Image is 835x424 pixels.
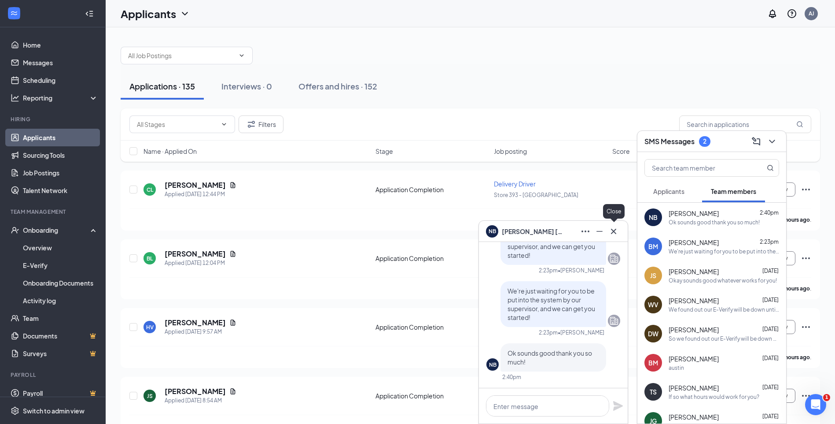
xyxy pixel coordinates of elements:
span: [PERSON_NAME] [669,209,719,218]
div: Interviews · 0 [221,81,272,92]
svg: Ellipses [580,226,591,237]
svg: Minimize [594,226,605,237]
svg: Analysis [11,93,19,102]
h5: [PERSON_NAME] [165,249,226,259]
div: Application Completion [375,254,489,263]
div: We're just waiting for you to be put into the system by our supervisor, and we can get you started! [669,248,779,255]
span: [PERSON_NAME] [669,267,719,276]
span: [PERSON_NAME] [669,238,719,247]
span: Name · Applied On [143,147,197,156]
span: Score [612,147,630,156]
span: [PERSON_NAME] [PERSON_NAME] [502,227,563,236]
div: Applied [DATE] 8:54 AM [165,396,236,405]
div: BM [648,358,658,367]
h1: Applicants [121,6,176,21]
span: 2:23pm [760,238,779,245]
h5: [PERSON_NAME] [165,180,226,190]
span: • [PERSON_NAME] [558,329,604,336]
span: [PERSON_NAME] [669,354,719,363]
div: HV [146,324,154,331]
svg: Ellipses [801,253,811,264]
span: [DATE] [762,268,779,274]
a: Activity log [23,292,98,309]
svg: WorkstreamLogo [10,9,18,18]
svg: Document [229,388,236,395]
a: DocumentsCrown [23,327,98,345]
span: • [PERSON_NAME] [558,267,604,274]
svg: Document [229,182,236,189]
span: Stage [375,147,393,156]
a: Scheduling [23,71,98,89]
a: Home [23,36,98,54]
a: Applicants [23,129,98,146]
button: Ellipses [578,224,592,238]
a: Onboarding Documents [23,274,98,292]
input: Search team member [645,160,749,176]
svg: MagnifyingGlass [767,164,774,171]
span: Job posting [494,147,527,156]
span: Delivery Driver [494,180,536,188]
div: 2:23pm [539,329,558,336]
svg: MagnifyingGlass [796,121,803,128]
svg: Ellipses [801,184,811,195]
div: Ok sounds good thank you so much! [669,219,760,226]
svg: Document [229,250,236,257]
div: WV [648,300,658,309]
svg: Ellipses [801,322,811,332]
button: Cross [607,224,621,238]
span: [DATE] [762,413,779,420]
div: 2 [703,138,706,145]
button: Filter Filters [239,115,283,133]
button: ComposeMessage [749,134,763,149]
span: [PERSON_NAME] [669,296,719,305]
span: 1 [823,394,830,401]
div: So we found out our E-Verify will be down until the government opens back up. Hopefully it will b... [669,335,779,342]
div: If so what hours would work for you? [669,393,759,401]
a: Sourcing Tools [23,146,98,164]
svg: ChevronDown [767,136,777,147]
b: 5 hours ago [781,354,810,361]
iframe: Intercom live chat [805,394,826,415]
svg: ChevronDown [238,52,245,59]
div: JS [650,271,656,280]
div: Application Completion [375,185,489,194]
span: Applicants [653,187,684,195]
div: We found out our E-Verify will be down until the government opens back up. Hopefully it will be r... [669,306,779,313]
svg: Notifications [767,8,778,19]
svg: UserCheck [11,226,19,234]
a: PayrollCrown [23,384,98,402]
span: [PERSON_NAME] [669,325,719,334]
div: NB [489,361,497,368]
span: Team members [711,187,756,195]
div: Applied [DATE] 9:57 AM [165,327,236,336]
div: BL [147,255,153,262]
span: We're just waiting for you to be put into the system by our supervisor, and we can get you started! [508,287,595,321]
input: All Job Postings [128,51,235,60]
a: SurveysCrown [23,345,98,362]
h3: SMS Messages [644,137,695,146]
div: Team Management [11,208,96,216]
div: Switch to admin view [23,406,85,415]
svg: Settings [11,406,19,415]
h5: [PERSON_NAME] [165,387,226,396]
div: TS [650,387,657,396]
a: Talent Network [23,182,98,199]
div: AJ [809,10,814,17]
a: E-Verify [23,257,98,274]
svg: Ellipses [801,391,811,401]
b: 3 hours ago [781,285,810,292]
div: Application Completion [375,323,489,331]
div: DW [648,329,658,338]
svg: Collapse [85,9,94,18]
div: austin [669,364,684,372]
svg: Company [609,316,619,326]
input: All Stages [137,119,217,129]
span: Store 393 - [GEOGRAPHIC_DATA] [494,192,578,198]
a: Team [23,309,98,327]
div: 2:23pm [539,267,558,274]
span: [DATE] [762,355,779,361]
a: Messages [23,54,98,71]
div: Applied [DATE] 12:04 PM [165,259,236,268]
div: NB [649,213,658,222]
h5: [PERSON_NAME] [165,318,226,327]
